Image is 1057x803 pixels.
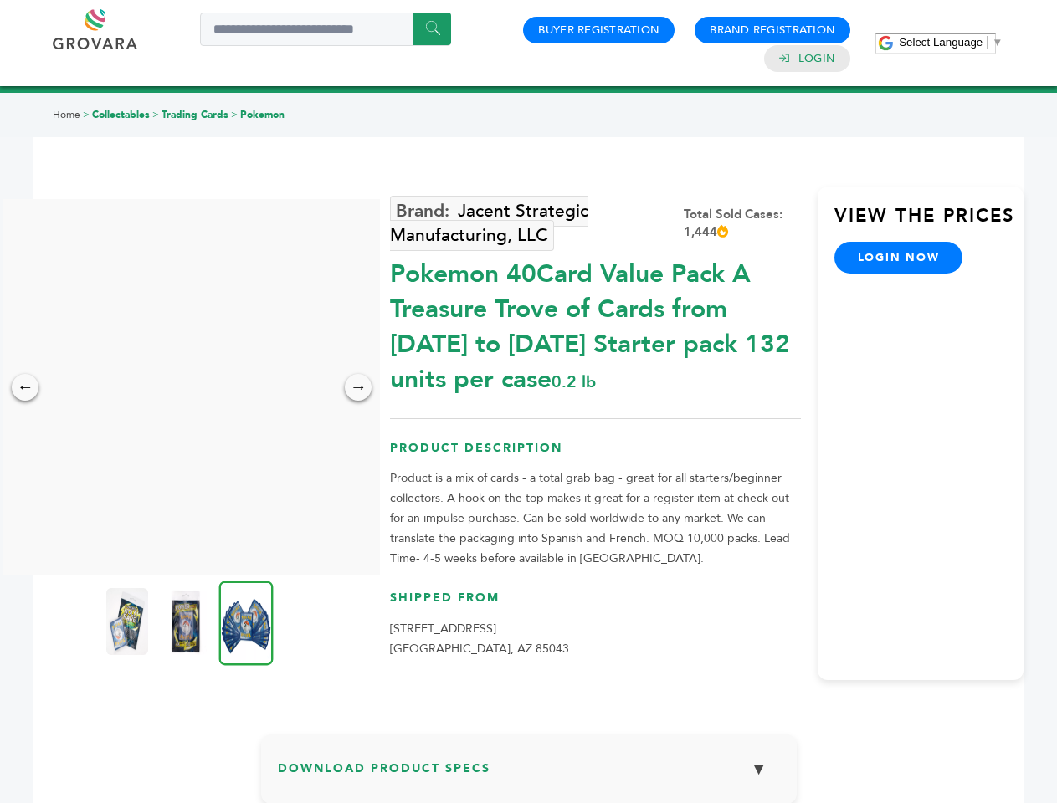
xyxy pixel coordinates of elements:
[834,242,963,274] a: login now
[12,374,38,401] div: ←
[83,108,90,121] span: >
[240,108,285,121] a: Pokemon
[219,581,274,665] img: Pokemon 40-Card Value Pack – A Treasure Trove of Cards from 1996 to 2024 - Starter pack! 132 unit...
[106,588,148,655] img: Pokemon 40-Card Value Pack – A Treasure Trove of Cards from 1996 to 2024 - Starter pack! 132 unit...
[390,440,801,469] h3: Product Description
[899,36,1003,49] a: Select Language​
[552,371,596,393] span: 0.2 lb
[538,23,659,38] a: Buyer Registration
[390,590,801,619] h3: Shipped From
[200,13,451,46] input: Search a product or brand...
[92,108,150,121] a: Collectables
[278,751,780,800] h3: Download Product Specs
[345,374,372,401] div: →
[390,468,801,569] p: Product is a mix of cards - a total grab bag - great for all starters/beginner collectors. A hook...
[390,619,801,659] p: [STREET_ADDRESS] [GEOGRAPHIC_DATA], AZ 85043
[165,588,207,655] img: Pokemon 40-Card Value Pack – A Treasure Trove of Cards from 1996 to 2024 - Starter pack! 132 unit...
[162,108,228,121] a: Trading Cards
[798,51,835,66] a: Login
[152,108,159,121] span: >
[390,248,801,397] div: Pokemon 40Card Value Pack A Treasure Trove of Cards from [DATE] to [DATE] Starter pack 132 units ...
[710,23,835,38] a: Brand Registration
[992,36,1003,49] span: ▼
[899,36,983,49] span: Select Language
[231,108,238,121] span: >
[684,206,801,241] div: Total Sold Cases: 1,444
[738,751,780,787] button: ▼
[390,196,588,251] a: Jacent Strategic Manufacturing, LLC
[834,203,1024,242] h3: View the Prices
[53,108,80,121] a: Home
